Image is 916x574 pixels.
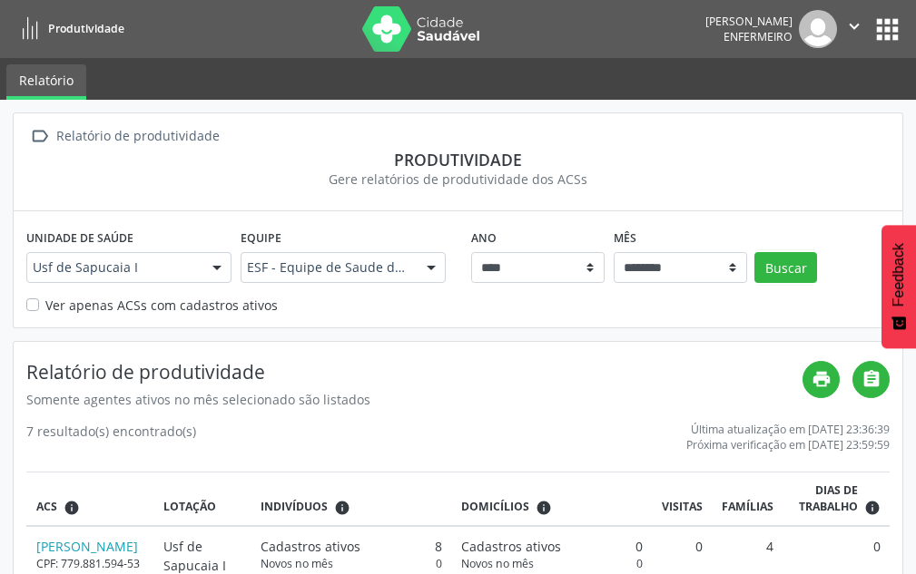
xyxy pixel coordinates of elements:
div: CPF: 779.881.594-53 [36,556,144,571]
i: <div class="text-left"> <div> <strong>Cadastros ativos:</strong> Cadastros que estão vinculados a... [334,500,350,516]
span: ESF - Equipe de Saude da Familia - INE: 0000148784 [247,258,409,277]
span: Indivíduos [261,499,328,515]
label: Mês [614,224,636,252]
div: 7 resultado(s) encontrado(s) [26,422,196,452]
button: Feedback - Mostrar pesquisa [882,225,916,348]
div: Próxima verificação em [DATE] 23:59:59 [686,437,890,452]
span: Novos no mês [261,556,333,571]
div: 0 [461,556,643,571]
i:  [862,369,882,389]
span: Produtividade [48,21,124,36]
i:  [844,16,864,36]
th: Famílias [712,472,783,526]
th: Lotação [153,472,251,526]
button:  [837,10,872,48]
label: Equipe [241,224,281,252]
span: Dias de trabalho [793,482,858,516]
div: Produtividade [26,150,890,170]
a: [PERSON_NAME] [36,538,138,555]
span: Feedback [891,243,907,306]
button: apps [872,14,903,45]
div: 0 [461,537,643,556]
span: Cadastros ativos [461,537,561,556]
div: Última atualização em [DATE] 23:36:39 [686,422,890,437]
a:  Relatório de produtividade [26,123,222,150]
label: Unidade de saúde [26,224,133,252]
div: Relatório de produtividade [53,123,222,150]
a:  [852,361,890,398]
i: print [812,369,832,389]
span: Cadastros ativos [261,537,360,556]
a: Produtividade [13,14,124,44]
div: 0 [261,556,442,571]
div: Gere relatórios de produtividade dos ACSs [26,170,890,189]
i: <div class="text-left"> <div> <strong>Cadastros ativos:</strong> Cadastros que estão vinculados a... [536,500,552,516]
span: Novos no mês [461,556,534,571]
label: Ano [471,224,497,252]
div: 8 [261,537,442,556]
div: [PERSON_NAME] [705,14,793,29]
button: Buscar [754,252,817,283]
span: Enfermeiro [724,29,793,44]
span: Domicílios [461,499,529,515]
span: Usf de Sapucaia I [33,258,194,277]
a: print [803,361,840,398]
img: img [799,10,837,48]
h4: Relatório de produtividade [26,361,803,384]
div: Somente agentes ativos no mês selecionado são listados [26,390,803,409]
i: Dias em que o(a) ACS fez pelo menos uma visita, ou ficha de cadastro individual ou cadastro domic... [864,500,881,516]
label: Ver apenas ACSs com cadastros ativos [45,296,278,315]
th: Visitas [652,472,712,526]
i:  [26,123,53,150]
a: Relatório [6,64,86,100]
